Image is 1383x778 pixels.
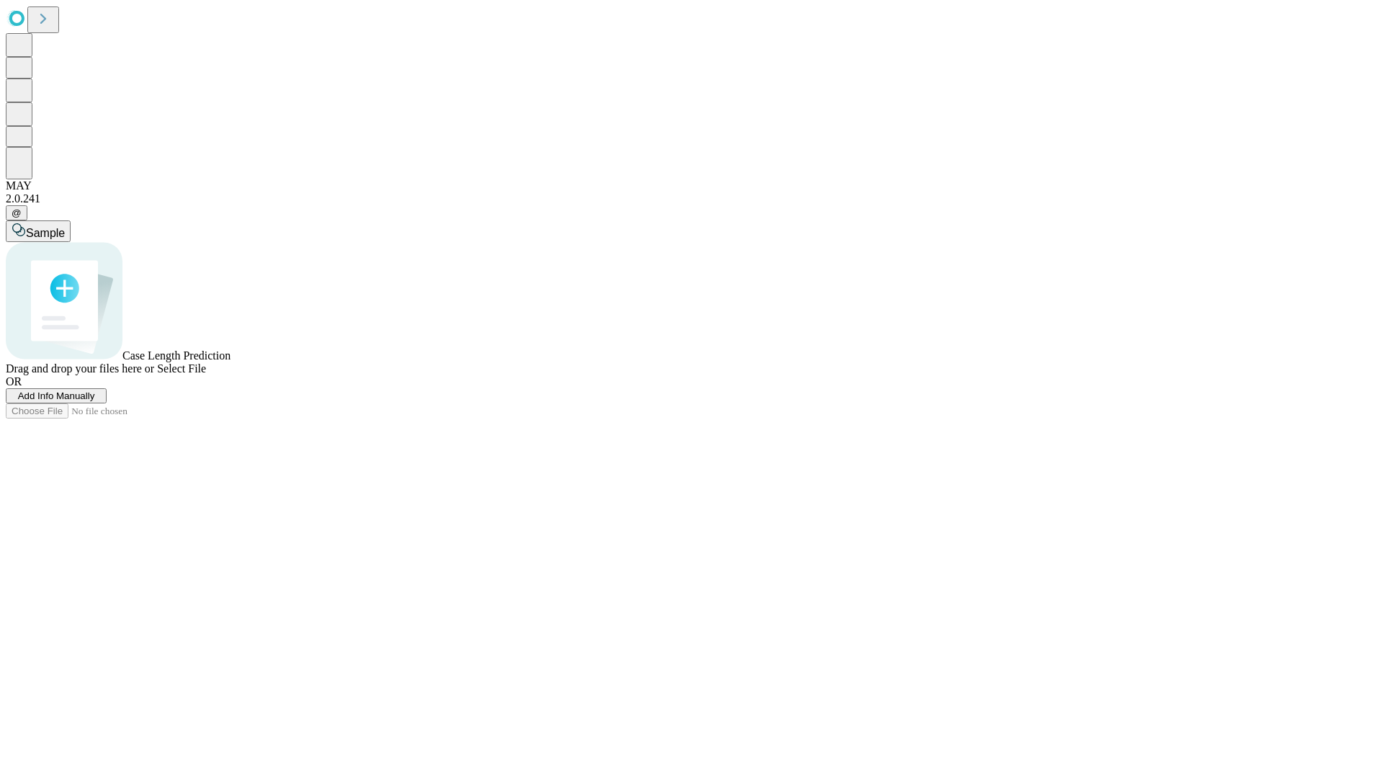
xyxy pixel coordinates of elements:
span: Drag and drop your files here or [6,362,154,375]
span: Sample [26,227,65,239]
div: MAY [6,179,1377,192]
span: @ [12,207,22,218]
span: Case Length Prediction [122,349,230,362]
button: @ [6,205,27,220]
button: Sample [6,220,71,242]
span: Add Info Manually [18,390,95,401]
span: Select File [157,362,206,375]
div: 2.0.241 [6,192,1377,205]
span: OR [6,375,22,388]
button: Add Info Manually [6,388,107,403]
